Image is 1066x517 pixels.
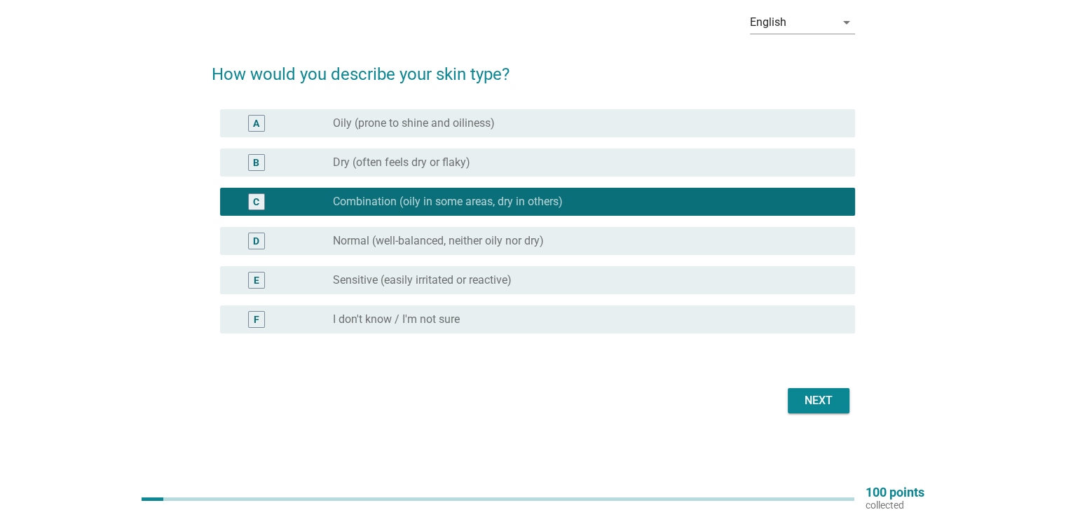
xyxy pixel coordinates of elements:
[253,195,259,209] div: C
[333,195,563,209] label: Combination (oily in some areas, dry in others)
[333,156,470,170] label: Dry (often feels dry or flaky)
[788,388,849,413] button: Next
[750,16,786,29] div: English
[333,116,495,130] label: Oily (prone to shine and oiliness)
[212,48,855,87] h2: How would you describe your skin type?
[799,392,838,409] div: Next
[866,499,924,511] p: collected
[253,156,259,170] div: B
[254,312,259,327] div: F
[333,312,460,326] label: I don't know / I'm not sure
[253,234,259,249] div: D
[333,273,512,287] label: Sensitive (easily irritated or reactive)
[253,116,259,131] div: A
[333,234,544,248] label: Normal (well-balanced, neither oily nor dry)
[254,273,259,288] div: E
[866,486,924,499] p: 100 points
[838,14,855,31] i: arrow_drop_down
